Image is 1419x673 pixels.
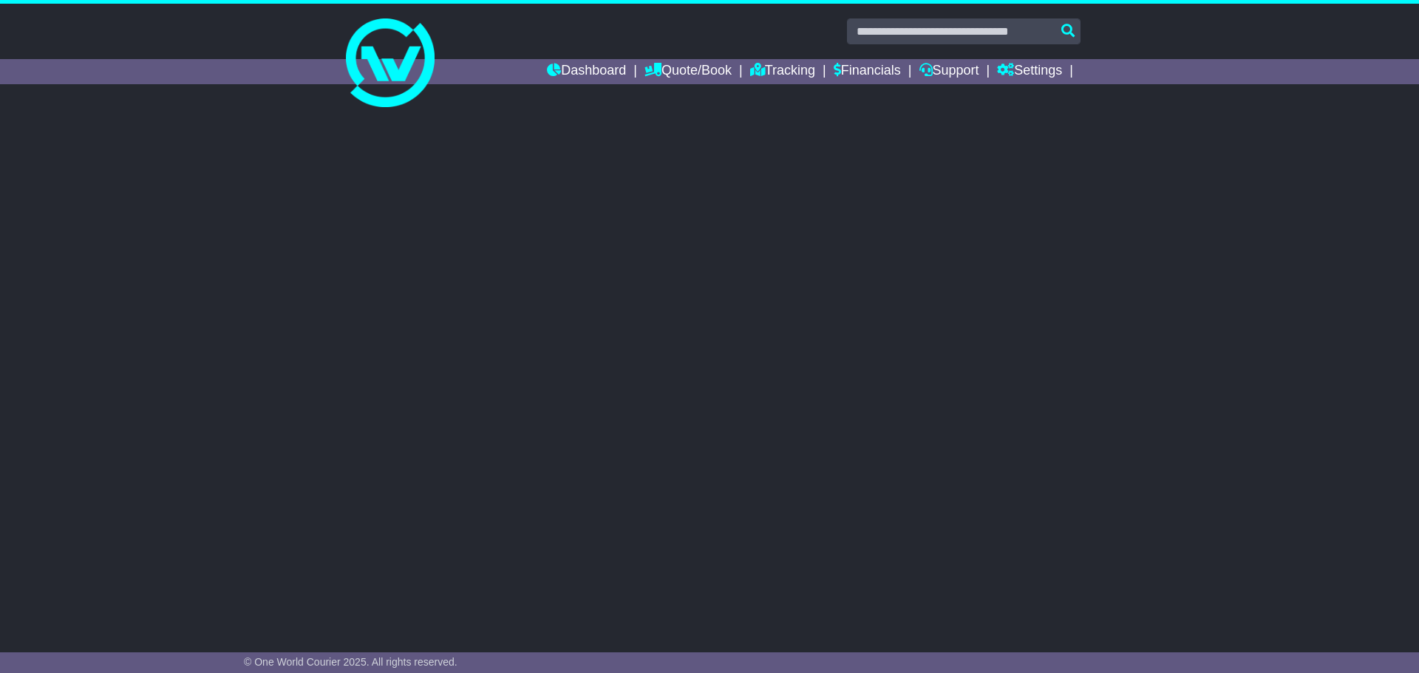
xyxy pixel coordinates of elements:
[644,59,732,84] a: Quote/Book
[834,59,901,84] a: Financials
[547,59,626,84] a: Dashboard
[750,59,815,84] a: Tracking
[244,656,457,668] span: © One World Courier 2025. All rights reserved.
[997,59,1062,84] a: Settings
[919,59,979,84] a: Support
